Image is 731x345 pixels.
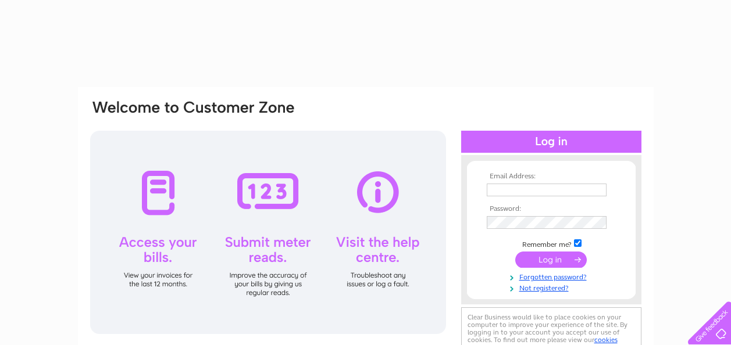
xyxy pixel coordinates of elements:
[515,251,587,268] input: Submit
[484,172,619,181] th: Email Address:
[487,282,619,293] a: Not registered?
[484,238,619,249] td: Remember me?
[487,271,619,282] a: Forgotten password?
[484,205,619,213] th: Password:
